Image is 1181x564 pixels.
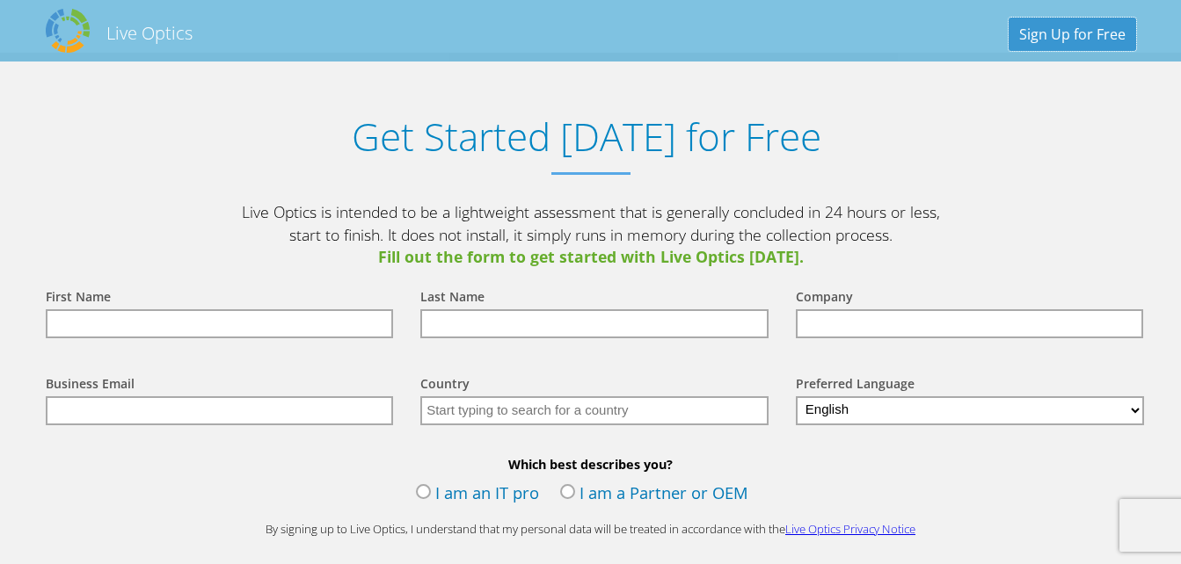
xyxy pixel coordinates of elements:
p: Live Optics is intended to be a lightweight assessment that is generally concluded in 24 hours or... [239,201,943,269]
h2: Live Optics [106,21,193,45]
a: Sign Up for Free [1009,18,1136,51]
span: Fill out the form to get started with Live Optics [DATE]. [239,246,943,269]
label: Last Name [420,288,485,309]
label: Preferred Language [796,375,915,396]
h1: Get Started [DATE] for Free [28,114,1145,159]
label: Country [420,375,470,396]
input: Start typing to search for a country [420,396,769,425]
a: Live Optics Privacy Notice [785,521,915,537]
label: I am an IT pro [416,481,539,508]
b: Which best describes you? [28,456,1154,473]
label: Business Email [46,375,135,396]
label: Company [796,288,853,309]
img: Dell Dpack [46,9,90,53]
p: By signing up to Live Optics, I understand that my personal data will be treated in accordance wi... [239,521,943,538]
label: First Name [46,288,111,309]
label: I am a Partner or OEM [560,481,748,508]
